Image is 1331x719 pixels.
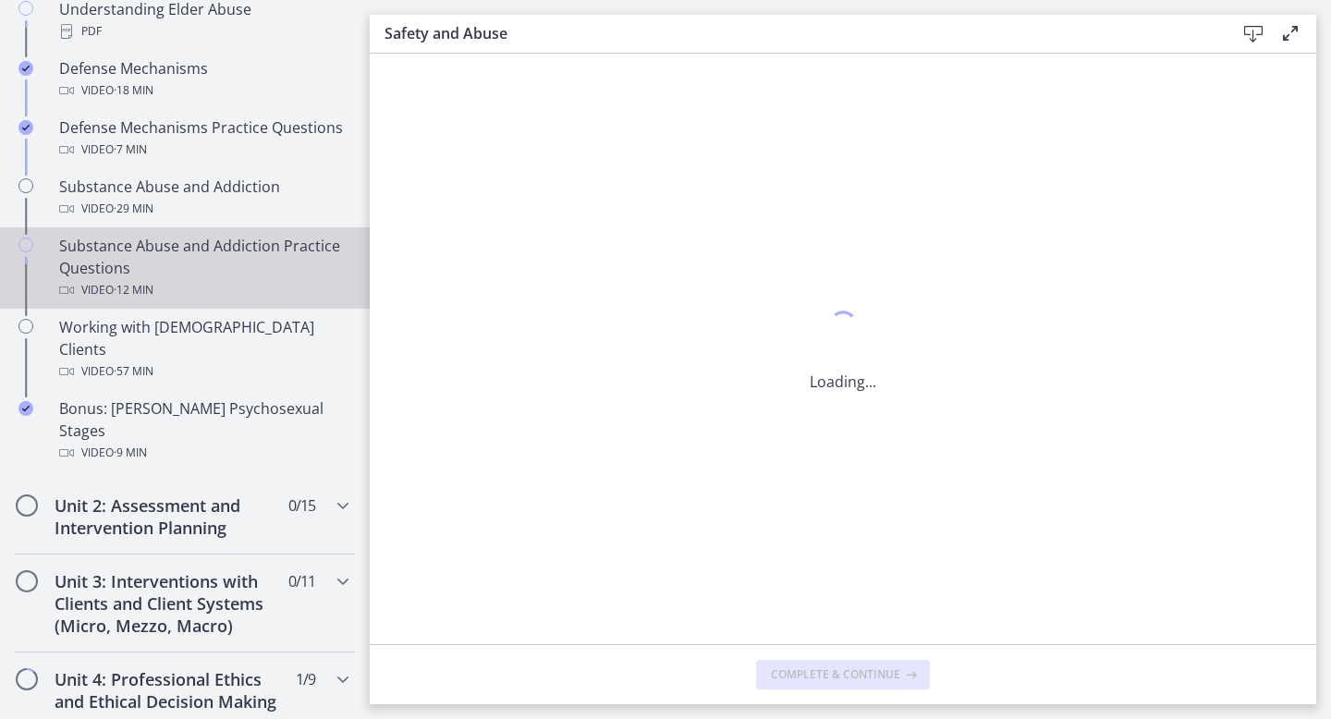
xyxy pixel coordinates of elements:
[59,79,348,102] div: Video
[59,198,348,220] div: Video
[771,667,900,682] span: Complete & continue
[114,139,147,161] span: · 7 min
[59,360,348,383] div: Video
[59,57,348,102] div: Defense Mechanisms
[18,120,33,135] i: Completed
[55,668,280,713] h2: Unit 4: Professional Ethics and Ethical Decision Making
[114,360,153,383] span: · 57 min
[55,494,280,539] h2: Unit 2: Assessment and Intervention Planning
[59,442,348,464] div: Video
[385,22,1205,44] h3: Safety and Abuse
[810,371,876,393] p: Loading...
[59,397,348,464] div: Bonus: [PERSON_NAME] Psychosexual Stages
[18,401,33,416] i: Completed
[59,279,348,301] div: Video
[810,306,876,348] div: 1
[18,61,33,76] i: Completed
[114,198,153,220] span: · 29 min
[55,570,280,637] h2: Unit 3: Interventions with Clients and Client Systems (Micro, Mezzo, Macro)
[59,176,348,220] div: Substance Abuse and Addiction
[59,116,348,161] div: Defense Mechanisms Practice Questions
[114,79,153,102] span: · 18 min
[288,494,315,517] span: 0 / 15
[288,570,315,592] span: 0 / 11
[59,20,348,43] div: PDF
[296,668,315,690] span: 1 / 9
[59,316,348,383] div: Working with [DEMOGRAPHIC_DATA] Clients
[756,660,930,689] button: Complete & continue
[59,139,348,161] div: Video
[114,279,153,301] span: · 12 min
[59,235,348,301] div: Substance Abuse and Addiction Practice Questions
[114,442,147,464] span: · 9 min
